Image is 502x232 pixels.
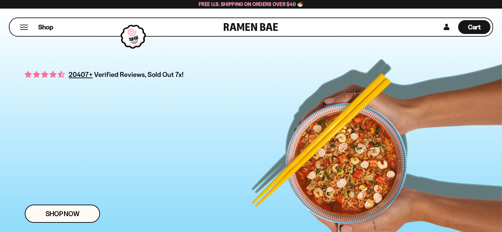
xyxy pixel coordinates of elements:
[458,18,490,36] div: Cart
[69,69,93,80] span: 20407+
[199,1,303,7] span: Free U.S. Shipping on Orders over $40 🍜
[25,205,100,223] a: Shop Now
[46,210,80,217] span: Shop Now
[19,24,28,30] button: Mobile Menu Trigger
[94,70,184,79] span: Verified Reviews, Sold Out 7x!
[38,23,53,32] span: Shop
[468,23,481,31] span: Cart
[38,20,53,34] a: Shop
